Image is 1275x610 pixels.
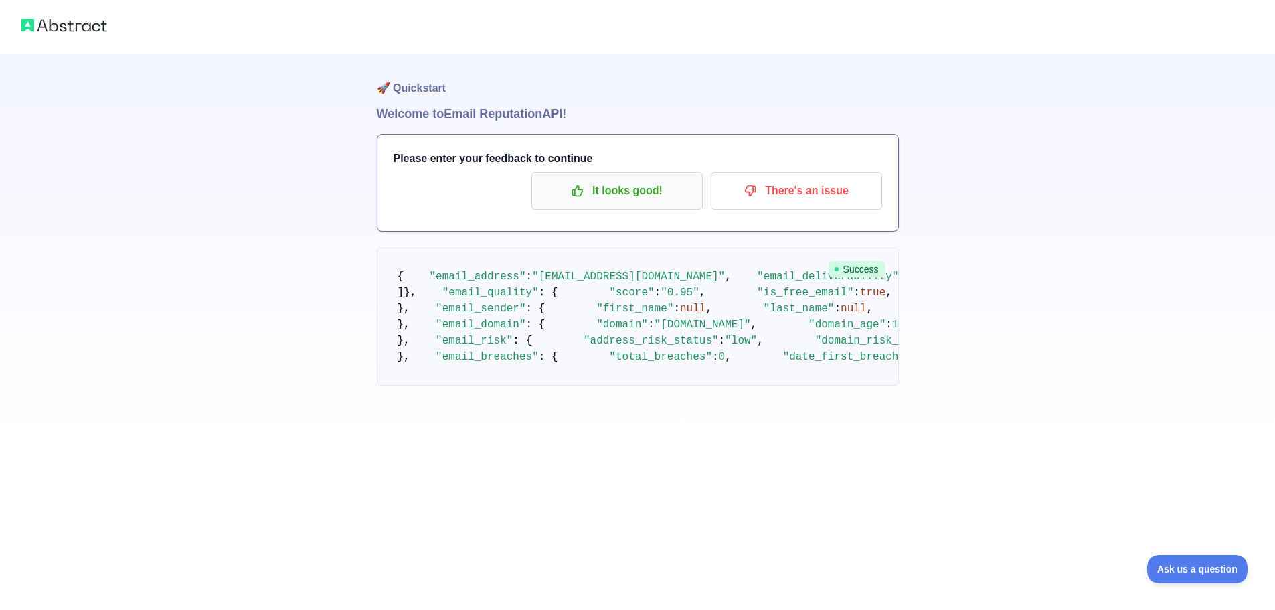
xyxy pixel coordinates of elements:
iframe: Toggle Customer Support [1147,555,1248,583]
h1: 🚀 Quickstart [377,54,899,104]
span: "score" [609,287,654,299]
span: "email_quality" [442,287,539,299]
span: "0.95" [661,287,699,299]
span: : { [513,335,532,347]
span: : [719,335,726,347]
span: , [757,335,764,347]
span: : [834,303,841,315]
span: "email_deliverability" [757,271,898,283]
span: 10981 [892,319,924,331]
p: It looks good! [541,179,693,202]
h1: Welcome to Email Reputation API! [377,104,899,123]
span: , [885,287,892,299]
span: , [866,303,873,315]
img: Abstract logo [21,16,107,35]
span: : [526,271,533,283]
span: "first_name" [596,303,673,315]
span: "email_sender" [436,303,525,315]
button: It looks good! [531,172,703,210]
span: : { [526,319,545,331]
span: : [853,287,860,299]
span: , [699,287,706,299]
span: : [885,319,892,331]
span: , [725,351,732,363]
span: "email_risk" [436,335,513,347]
span: 0 [719,351,726,363]
span: "total_breaches" [609,351,712,363]
span: "[DOMAIN_NAME]" [655,319,751,331]
span: , [725,271,732,283]
span: , [751,319,758,331]
span: { [398,271,404,283]
span: "date_first_breached" [783,351,918,363]
h3: Please enter your feedback to continue [394,151,882,167]
span: Success [829,261,885,277]
span: "domain_age" [809,319,885,331]
span: : [648,319,655,331]
span: null [841,303,866,315]
span: "email_breaches" [436,351,539,363]
span: "[EMAIL_ADDRESS][DOMAIN_NAME]" [532,271,725,283]
span: true [860,287,885,299]
p: There's an issue [721,179,872,202]
span: : [712,351,719,363]
span: "domain" [596,319,648,331]
span: "low" [725,335,757,347]
span: : [655,287,661,299]
span: "domain_risk_status" [815,335,944,347]
span: : { [539,351,558,363]
span: : [673,303,680,315]
span: "email_domain" [436,319,525,331]
span: , [705,303,712,315]
span: "email_address" [430,271,526,283]
span: : { [526,303,545,315]
span: "last_name" [764,303,835,315]
span: "is_free_email" [757,287,853,299]
button: There's an issue [711,172,882,210]
span: null [680,303,705,315]
span: "address_risk_status" [584,335,719,347]
span: : { [539,287,558,299]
